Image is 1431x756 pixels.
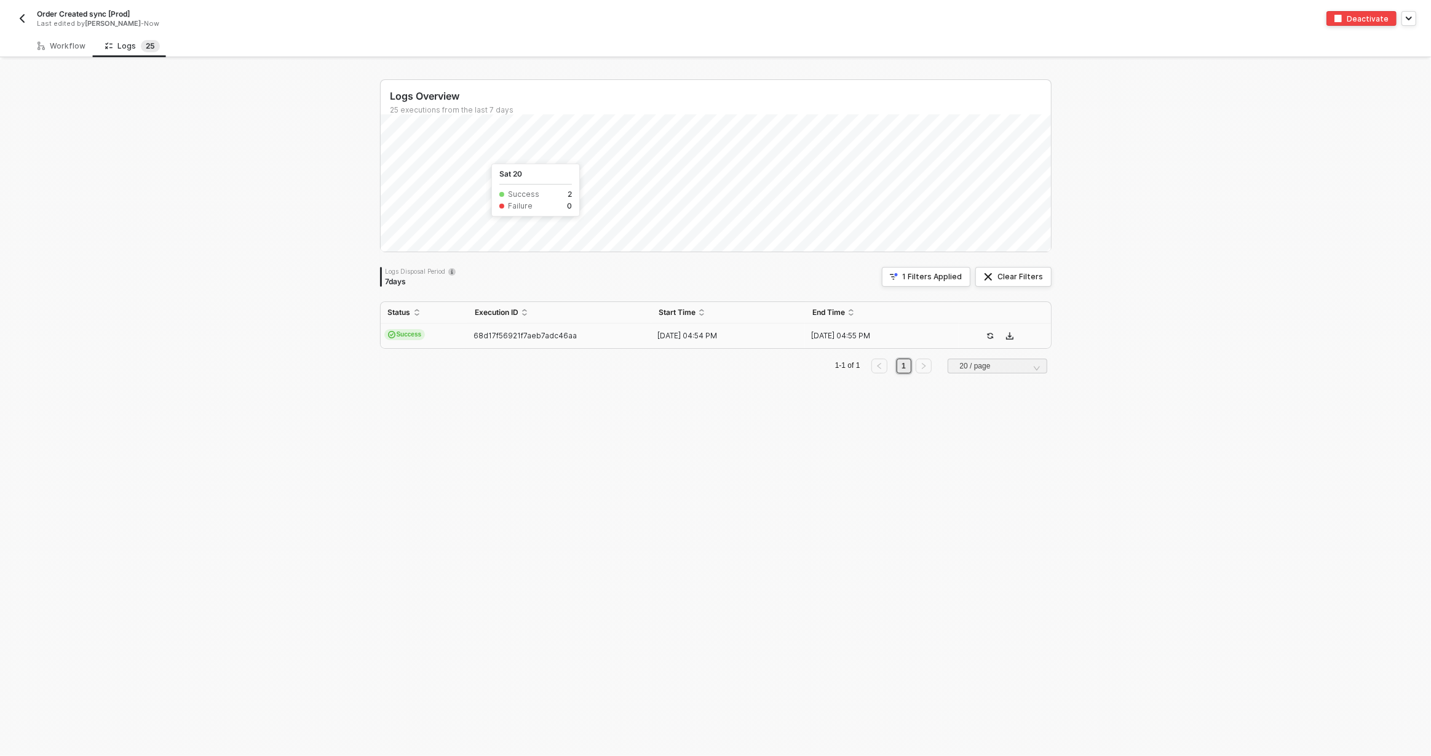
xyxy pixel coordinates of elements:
span: Status [388,308,411,317]
span: 2 [146,41,150,50]
div: Logs Disposal Period [386,267,456,276]
th: Execution ID [467,302,652,324]
div: [DATE] 04:55 PM [805,331,949,341]
th: Start Time [651,302,805,324]
li: 1-1 of 1 [833,359,862,373]
button: left [871,359,887,373]
th: Status [381,302,467,324]
span: Start Time [659,308,696,317]
th: End Time [805,302,959,324]
div: Deactivate [1347,14,1389,24]
sup: 25 [141,40,160,52]
span: Execution ID [475,308,518,317]
span: End Time [812,308,845,317]
li: Next Page [914,359,934,373]
button: back [15,11,30,26]
div: 25 executions from the last 7 days [390,105,1051,115]
div: Workflow [38,41,85,51]
img: back [17,14,27,23]
button: right [916,359,932,373]
span: Success [384,329,426,340]
div: 7 days [386,277,456,287]
li: Previous Page [870,359,889,373]
div: Last edited by - Now [37,19,688,28]
span: Order Created sync [Prod] [37,9,130,19]
div: Page Size [948,359,1047,378]
a: 1 [898,359,910,373]
span: icon-cards [388,331,395,338]
li: 1 [897,359,911,373]
span: 68d17f56921f7aeb7adc46aa [474,331,577,340]
div: [DATE] 04:54 PM [651,331,795,341]
span: [PERSON_NAME] [85,19,141,28]
button: deactivateDeactivate [1326,11,1397,26]
input: Page Size [955,359,1040,373]
img: deactivate [1334,15,1342,22]
span: icon-success-page [986,332,994,340]
button: Clear Filters [975,267,1052,287]
div: Clear Filters [998,272,1044,282]
button: 1 Filters Applied [882,267,970,287]
div: Logs [105,40,160,52]
div: Logs Overview [390,90,1051,103]
span: 20 / page [960,357,1040,375]
span: left [876,362,883,370]
span: 5 [150,41,155,50]
span: right [920,362,927,370]
div: 1 Filters Applied [903,272,962,282]
span: icon-download [1006,332,1013,340]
